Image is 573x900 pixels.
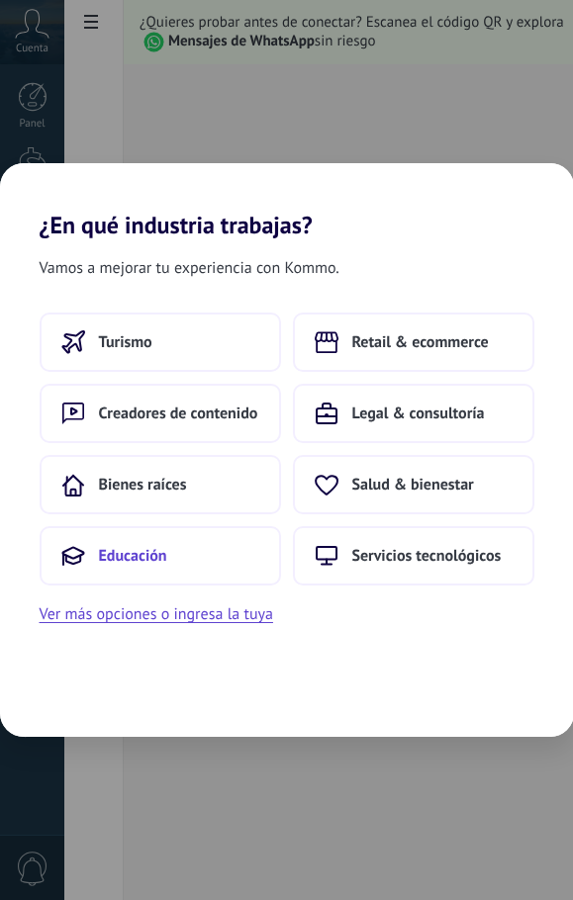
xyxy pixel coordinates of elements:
[40,313,281,372] button: Turismo
[293,455,534,514] button: Salud & bienestar
[40,255,339,281] span: Vamos a mejorar tu experiencia con Kommo.
[352,404,485,423] span: Legal & consultoría
[99,332,152,352] span: Turismo
[352,475,474,495] span: Salud & bienestar
[99,546,167,566] span: Educación
[293,526,534,585] button: Servicios tecnológicos
[352,332,489,352] span: Retail & ecommerce
[40,455,281,514] button: Bienes raíces
[40,601,273,627] button: Ver más opciones o ingresa la tuya
[293,313,534,372] button: Retail & ecommerce
[99,475,187,495] span: Bienes raíces
[40,384,281,443] button: Creadores de contenido
[40,526,281,585] button: Educación
[352,546,502,566] span: Servicios tecnológicos
[293,384,534,443] button: Legal & consultoría
[99,404,258,423] span: Creadores de contenido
